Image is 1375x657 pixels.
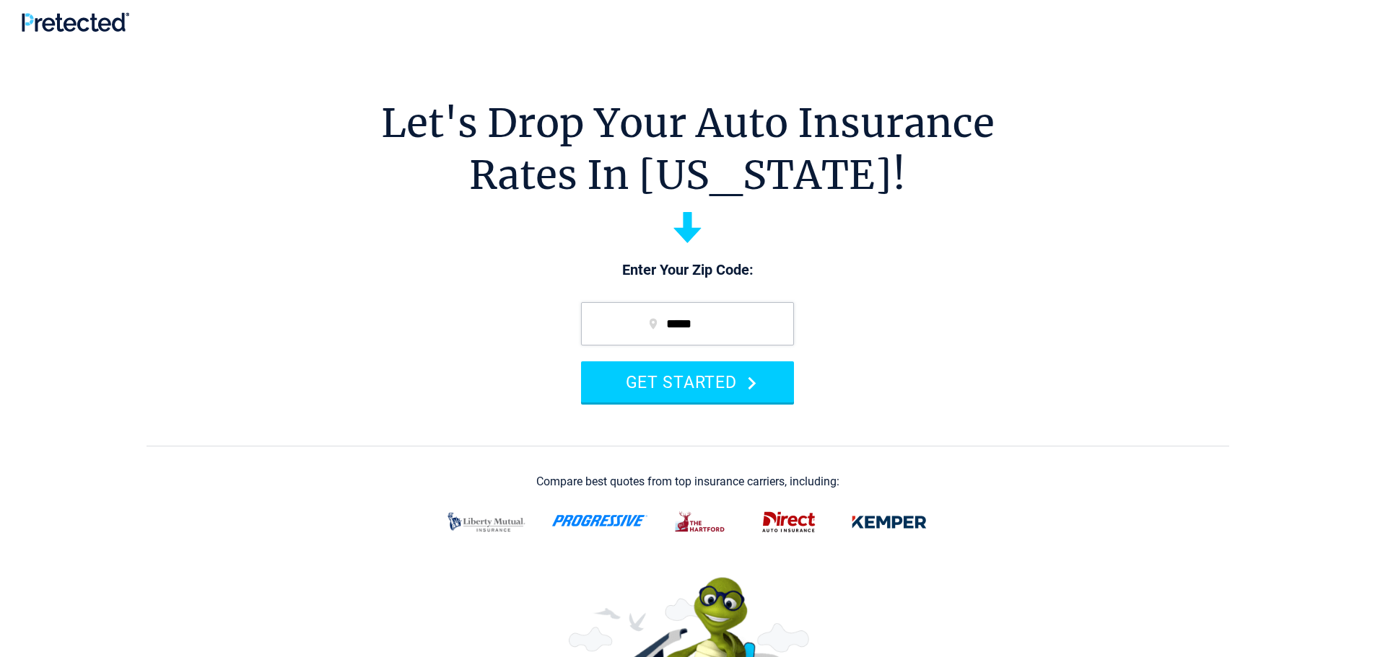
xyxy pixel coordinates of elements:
[665,503,736,541] img: thehartford
[754,503,824,541] img: direct
[536,475,839,488] div: Compare best quotes from top insurance carriers, including:
[567,260,808,281] p: Enter Your Zip Code:
[842,503,937,541] img: kemper
[439,503,534,541] img: liberty
[581,361,794,402] button: GET STARTED
[551,515,648,526] img: progressive
[22,12,129,32] img: Pretected Logo
[381,97,995,201] h1: Let's Drop Your Auto Insurance Rates In [US_STATE]!
[581,302,794,345] input: zip code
